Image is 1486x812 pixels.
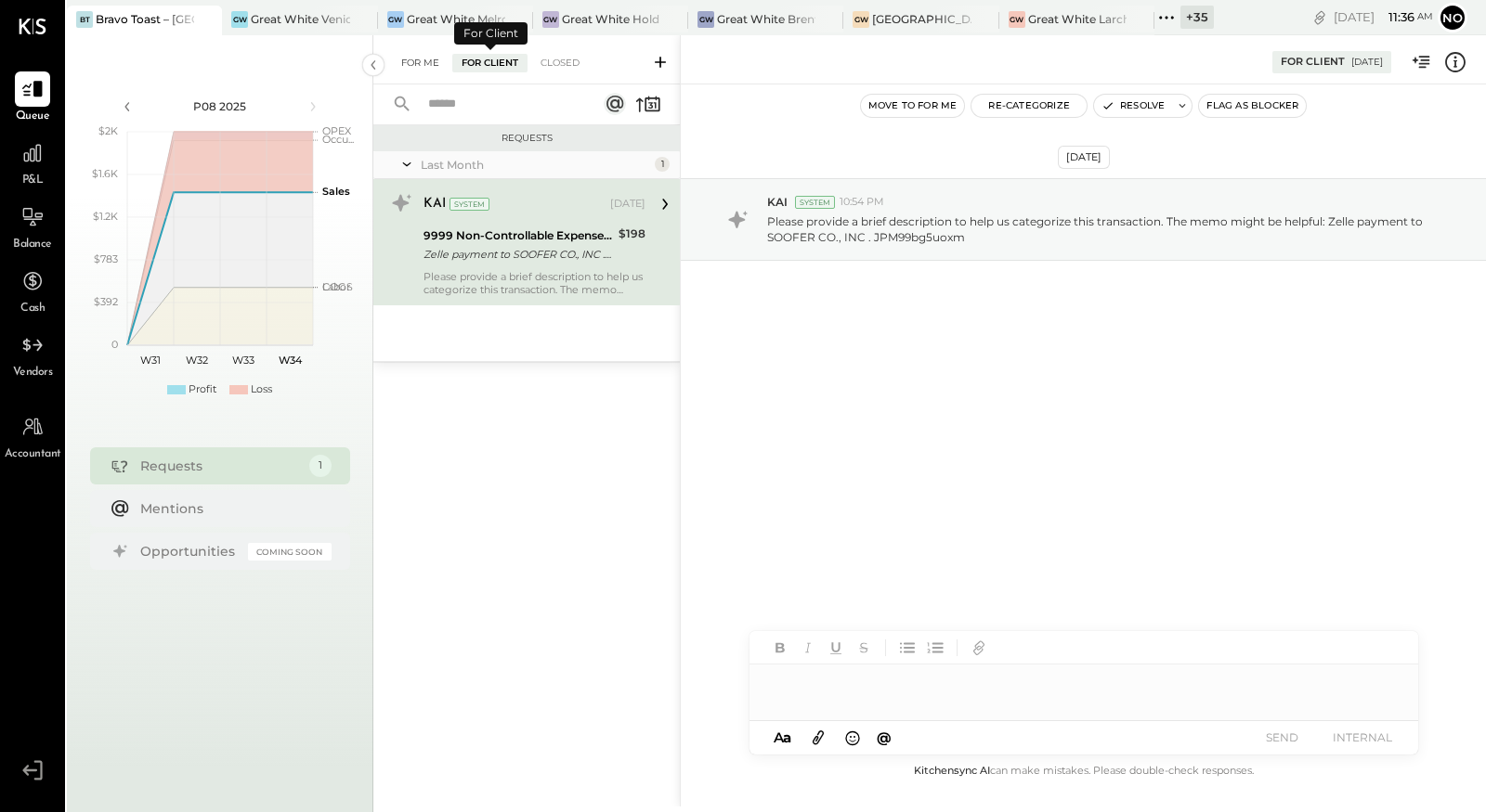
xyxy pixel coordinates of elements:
span: Accountant [5,446,61,463]
div: $198 [619,225,645,243]
text: OPEX [322,124,352,137]
text: W32 [186,354,208,367]
div: System [795,196,835,209]
div: 9999 Non-Controllable Expenses:Other Income and Expenses:To Be Classified P&L [424,226,613,245]
div: KAI [424,195,446,213]
span: @ [877,728,892,746]
div: System [450,198,489,211]
span: 10:54 PM [840,195,884,210]
div: 1 [655,157,670,172]
button: Resolve [1094,95,1172,117]
div: Great White Brentwood [717,11,815,27]
div: Zelle payment to SOOFER CO., INC . JPM99bg5uoxm [424,245,613,264]
text: $1.6K [92,167,118,180]
div: GW [542,11,559,28]
div: BT [76,11,93,28]
div: Please provide a brief description to help us categorize this transaction. The memo might be help... [424,270,645,296]
span: Vendors [13,365,53,381]
div: [DATE] [1058,146,1110,169]
span: P&L [22,173,44,189]
span: KAI [767,194,788,210]
div: [DATE] [1351,56,1383,69]
button: @ [871,726,897,749]
div: GW [231,11,248,28]
div: Requests [140,457,300,475]
text: 0 [111,338,118,351]
a: Vendors [1,328,64,381]
div: GW [1009,11,1025,28]
button: Add URL [967,636,991,660]
button: INTERNAL [1325,725,1400,750]
div: Profit [189,382,216,397]
text: Labor [322,280,350,293]
text: W31 [140,354,161,367]
div: Coming Soon [248,543,332,561]
div: Bravo Toast – [GEOGRAPHIC_DATA] [96,11,194,27]
button: Aa [768,728,798,748]
button: SEND [1245,725,1320,750]
a: Cash [1,264,64,317]
a: Queue [1,71,64,125]
div: Opportunities [140,542,239,561]
div: Great White Holdings [562,11,660,27]
text: W33 [232,354,254,367]
text: $1.2K [93,210,118,223]
div: Loss [251,382,272,397]
div: Closed [531,54,589,72]
div: Last Month [421,157,650,173]
span: Balance [13,237,52,253]
div: GW [697,11,714,28]
div: For Client [452,54,528,72]
span: Queue [16,109,50,125]
button: Strikethrough [852,636,876,660]
div: Mentions [140,499,322,518]
div: + 35 [1180,6,1214,29]
p: Please provide a brief description to help us categorize this transaction. The memo might be help... [767,213,1436,245]
button: Bold [768,636,792,660]
button: Unordered List [895,636,919,660]
a: Balance [1,200,64,253]
button: Underline [824,636,848,660]
div: Great White Larchmont [1028,11,1127,27]
text: $2K [98,124,118,137]
a: Accountant [1,409,64,463]
div: For Client [1281,55,1345,70]
div: For Client [454,22,528,45]
div: [DATE] [610,197,645,212]
div: GW [853,11,869,28]
button: Italic [796,636,820,660]
div: 1 [309,455,332,477]
div: For Me [392,54,449,72]
button: Ordered List [923,636,947,660]
text: $783 [94,252,118,265]
div: P08 2025 [141,98,299,114]
div: copy link [1310,7,1329,27]
text: W34 [278,354,302,367]
div: [DATE] [1334,8,1433,26]
span: Cash [20,301,45,317]
button: No [1438,3,1467,32]
div: Requests [383,132,671,145]
text: Occu... [322,133,354,146]
text: Sales [322,185,350,198]
button: Flag as Blocker [1199,95,1306,117]
span: a [783,728,791,746]
div: GW [387,11,404,28]
button: Move to for me [861,95,965,117]
div: Great White Melrose [407,11,505,27]
text: $392 [94,295,118,308]
button: Re-Categorize [971,95,1087,117]
div: Great White Venice [251,11,349,27]
a: P&L [1,135,64,189]
div: [GEOGRAPHIC_DATA] [872,11,971,27]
